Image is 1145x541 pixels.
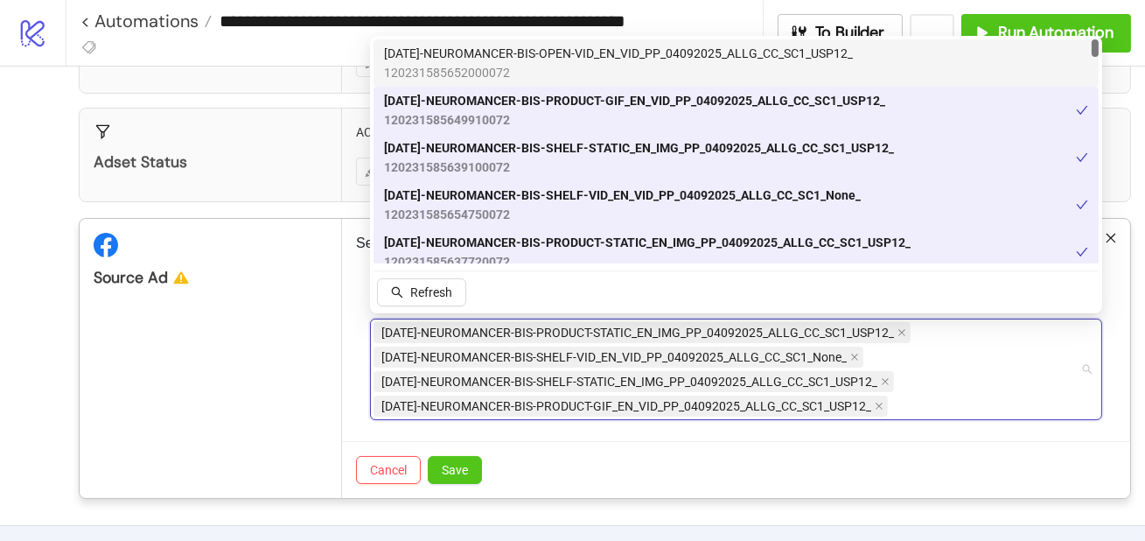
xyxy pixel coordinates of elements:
[374,347,863,368] span: AD270-NEUROMANCER-BIS-SHELF-VID_EN_VID_PP_04092025_ALLG_CC_SC1_None_
[384,186,861,205] span: [DATE]-NEUROMANCER-BIS-SHELF-VID_EN_VID_PP_04092025_ALLG_CC_SC1_None_
[384,138,894,158] span: [DATE]-NEUROMANCER-BIS-SHELF-STATIC_EN_IMG_PP_04092025_ALLG_CC_SC1_USP12_
[442,463,468,477] span: Save
[1076,151,1088,164] span: check
[374,371,894,392] span: AD271-NEUROMANCER-BIS-SHELF-STATIC_EN_IMG_PP_04092025_ALLG_CC_SC1_USP12_
[961,14,1131,53] button: Run Automation
[410,285,452,299] span: Refresh
[384,110,885,130] span: 120231585649910072
[374,87,1099,134] div: AD273-NEUROMANCER-BIS-PRODUCT-GIF_EN_VID_PP_04092025_ALLG_CC_SC1_USP12_
[94,268,327,288] div: Source Ad
[381,348,847,367] span: [DATE]-NEUROMANCER-BIS-SHELF-VID_EN_VID_PP_04092025_ALLG_CC_SC1_None_
[875,402,883,411] span: close
[384,63,853,82] span: 120231585652000072
[428,456,482,484] button: Save
[910,14,954,53] button: ...
[374,228,1099,276] div: AD272-NEUROMANCER-BIS-PRODUCT-STATIC_EN_IMG_PP_04092025_ALLG_CC_SC1_USP12_
[391,286,403,299] span: search
[778,14,904,53] button: To Builder
[1076,199,1088,211] span: check
[881,377,890,386] span: close
[374,322,911,343] span: AD272-NEUROMANCER-BIS-PRODUCT-STATIC_EN_IMG_PP_04092025_ALLG_CC_SC1_USP12_
[377,278,466,306] button: Refresh
[897,328,906,337] span: close
[384,44,853,63] span: [DATE]-NEUROMANCER-BIS-OPEN-VID_EN_VID_PP_04092025_ALLG_CC_SC1_USP12_
[384,91,885,110] span: [DATE]-NEUROMANCER-BIS-PRODUCT-GIF_EN_VID_PP_04092025_ALLG_CC_SC1_USP12_
[381,372,877,391] span: [DATE]-NEUROMANCER-BIS-SHELF-STATIC_EN_IMG_PP_04092025_ALLG_CC_SC1_USP12_
[384,252,911,271] span: 120231585637720072
[356,456,421,484] button: Cancel
[370,463,407,477] span: Cancel
[384,233,911,252] span: [DATE]-NEUROMANCER-BIS-PRODUCT-STATIC_EN_IMG_PP_04092025_ALLG_CC_SC1_USP12_
[850,353,859,362] span: close
[384,158,894,177] span: 120231585639100072
[998,23,1114,43] span: Run Automation
[1076,104,1088,116] span: check
[381,397,871,416] span: [DATE]-NEUROMANCER-BIS-PRODUCT-GIF_EN_VID_PP_04092025_ALLG_CC_SC1_USP12_
[381,323,894,342] span: [DATE]-NEUROMANCER-BIS-PRODUCT-STATIC_EN_IMG_PP_04092025_ALLG_CC_SC1_USP12_
[384,205,861,224] span: 120231585654750072
[1105,232,1117,244] span: close
[374,396,888,417] span: AD273-NEUROMANCER-BIS-PRODUCT-GIF_EN_VID_PP_04092025_ALLG_CC_SC1_USP12_
[891,396,895,417] input: Select ad ids from list
[1076,246,1088,258] span: check
[374,181,1099,228] div: AD270-NEUROMANCER-BIS-SHELF-VID_EN_VID_PP_04092025_ALLG_CC_SC1_None_
[374,39,1099,87] div: AD274-NEUROMANCER-BIS-OPEN-VID_EN_VID_PP_04092025_ALLG_CC_SC1_USP12_
[80,12,212,30] a: < Automations
[815,23,885,43] span: To Builder
[356,233,1116,254] p: Select one or more Ads
[374,134,1099,181] div: AD271-NEUROMANCER-BIS-SHELF-STATIC_EN_IMG_PP_04092025_ALLG_CC_SC1_USP12_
